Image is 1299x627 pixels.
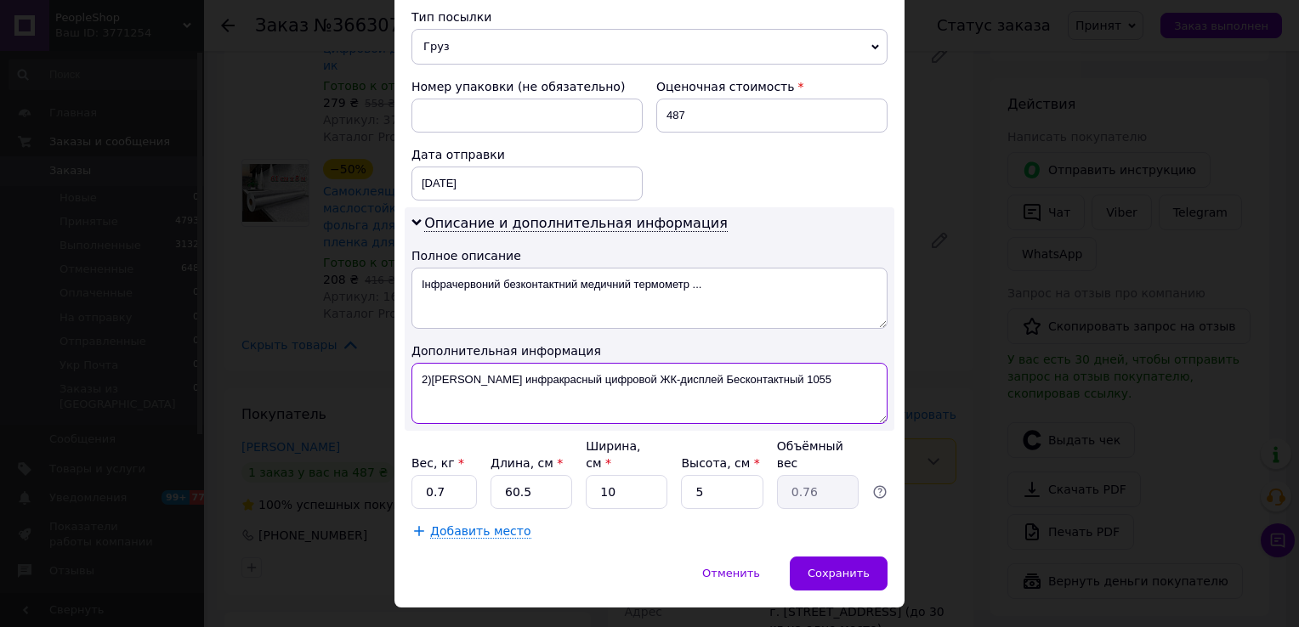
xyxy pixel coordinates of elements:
[424,215,728,232] span: Описание и дополнительная информация
[430,524,531,539] span: Добавить место
[681,456,759,470] label: Высота, см
[656,78,888,95] div: Оценочная стоимость
[411,146,643,163] div: Дата отправки
[808,567,870,579] span: Сохранить
[702,567,760,579] span: Отменить
[411,10,491,24] span: Тип посылки
[411,342,888,359] div: Дополнительная информация
[411,363,888,424] textarea: 2)[PERSON_NAME] инфракрасный цифровой ЖК-дисплей Бесконтактный 1055
[411,29,888,65] span: Груз
[411,78,643,95] div: Номер упаковки (не обязательно)
[411,456,464,470] label: Вес, кг
[411,268,888,329] textarea: Інфрачервоний безконтактний медичний термометр ...
[411,247,888,264] div: Полное описание
[491,456,563,470] label: Длина, см
[777,438,859,472] div: Объёмный вес
[586,439,640,470] label: Ширина, см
